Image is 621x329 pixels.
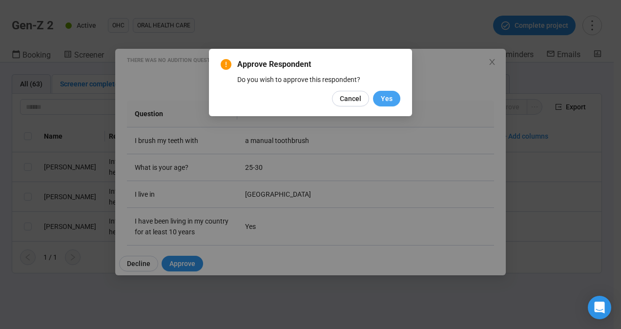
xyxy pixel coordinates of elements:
span: Yes [381,93,393,104]
span: exclamation-circle [221,59,231,70]
span: Approve Respondent [237,59,400,70]
span: Cancel [340,93,361,104]
div: Do you wish to approve this respondent? [237,74,400,85]
button: Cancel [332,91,369,106]
button: Yes [373,91,400,106]
div: Open Intercom Messenger [588,296,611,319]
